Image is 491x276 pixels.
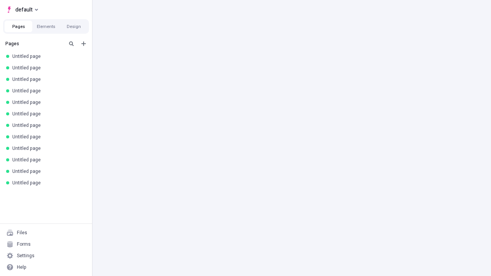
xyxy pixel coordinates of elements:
[12,180,83,186] div: Untitled page
[12,88,83,94] div: Untitled page
[12,157,83,163] div: Untitled page
[17,241,31,247] div: Forms
[17,230,27,236] div: Files
[12,111,83,117] div: Untitled page
[3,4,41,15] button: Select site
[5,41,64,47] div: Pages
[17,253,35,259] div: Settings
[32,21,60,32] button: Elements
[17,264,26,270] div: Help
[12,53,83,59] div: Untitled page
[12,65,83,71] div: Untitled page
[60,21,87,32] button: Design
[12,134,83,140] div: Untitled page
[12,168,83,174] div: Untitled page
[12,99,83,105] div: Untitled page
[12,122,83,128] div: Untitled page
[79,39,88,48] button: Add new
[15,5,33,14] span: default
[5,21,32,32] button: Pages
[12,76,83,82] div: Untitled page
[12,145,83,151] div: Untitled page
